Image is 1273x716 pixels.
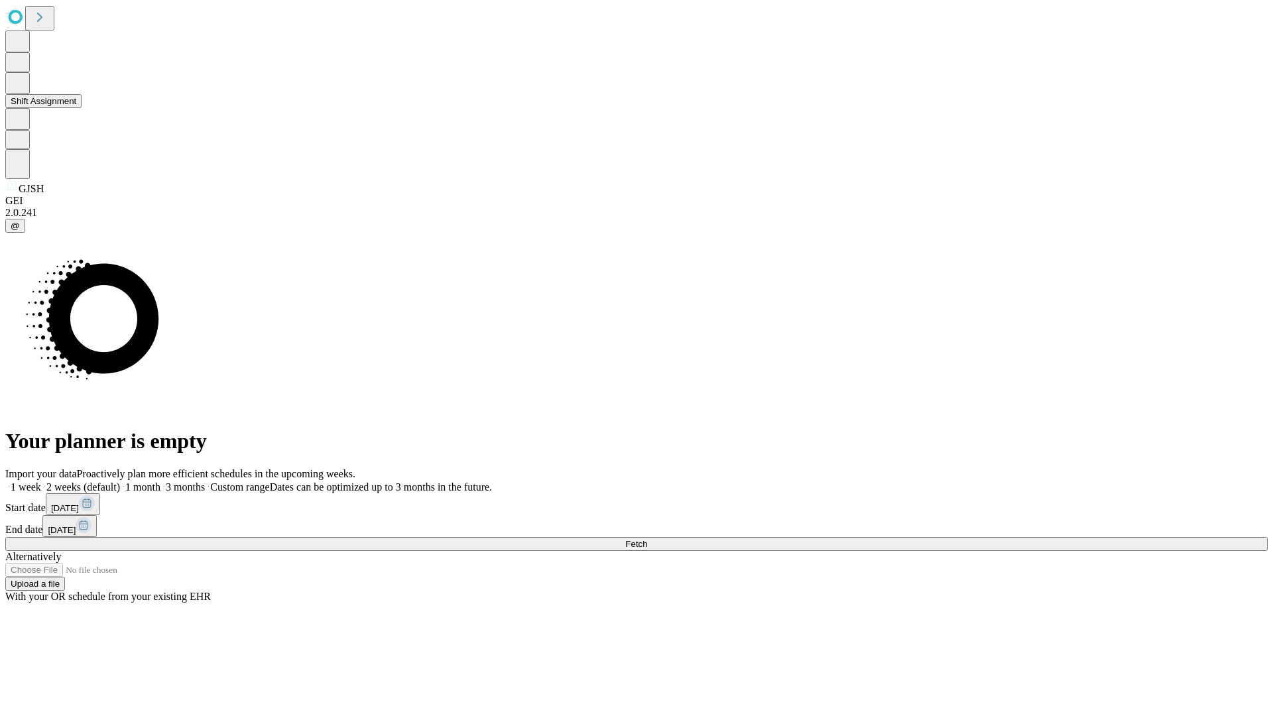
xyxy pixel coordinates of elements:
[46,493,100,515] button: [DATE]
[5,195,1268,207] div: GEI
[11,481,41,493] span: 1 week
[270,481,492,493] span: Dates can be optimized up to 3 months in the future.
[5,94,82,108] button: Shift Assignment
[5,207,1268,219] div: 2.0.241
[5,429,1268,453] h1: Your planner is empty
[5,493,1268,515] div: Start date
[210,481,269,493] span: Custom range
[5,537,1268,551] button: Fetch
[5,551,61,562] span: Alternatively
[5,515,1268,537] div: End date
[5,591,211,602] span: With your OR schedule from your existing EHR
[5,577,65,591] button: Upload a file
[625,539,647,549] span: Fetch
[5,219,25,233] button: @
[48,525,76,535] span: [DATE]
[42,515,97,537] button: [DATE]
[19,183,44,194] span: GJSH
[11,221,20,231] span: @
[77,468,355,479] span: Proactively plan more efficient schedules in the upcoming weeks.
[5,468,77,479] span: Import your data
[46,481,120,493] span: 2 weeks (default)
[166,481,205,493] span: 3 months
[125,481,160,493] span: 1 month
[51,503,79,513] span: [DATE]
